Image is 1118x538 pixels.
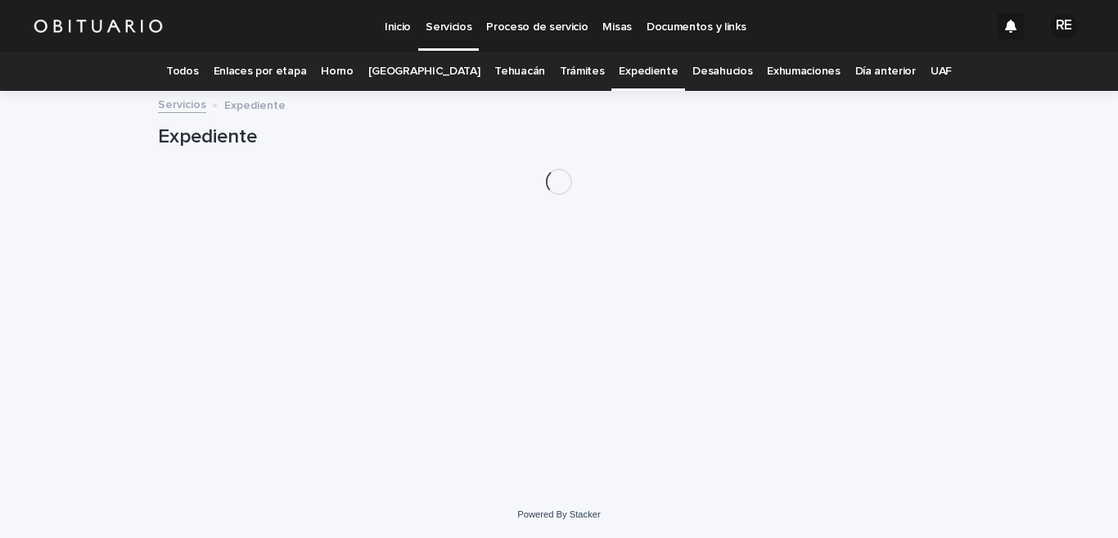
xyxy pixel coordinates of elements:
[767,52,840,91] a: Exhumaciones
[494,52,545,91] a: Tehuacán
[855,52,916,91] a: Día anterior
[692,52,752,91] a: Desahucios
[224,95,286,113] p: Expediente
[33,10,164,43] img: HUM7g2VNRLqGMmR9WVqf
[158,125,960,149] h1: Expediente
[517,509,600,519] a: Powered By Stacker
[158,94,206,113] a: Servicios
[368,52,480,91] a: [GEOGRAPHIC_DATA]
[619,52,678,91] a: Expediente
[166,52,198,91] a: Todos
[560,52,605,91] a: Trámites
[1051,13,1077,39] div: RE
[931,52,952,91] a: UAF
[321,52,353,91] a: Horno
[214,52,307,91] a: Enlaces por etapa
